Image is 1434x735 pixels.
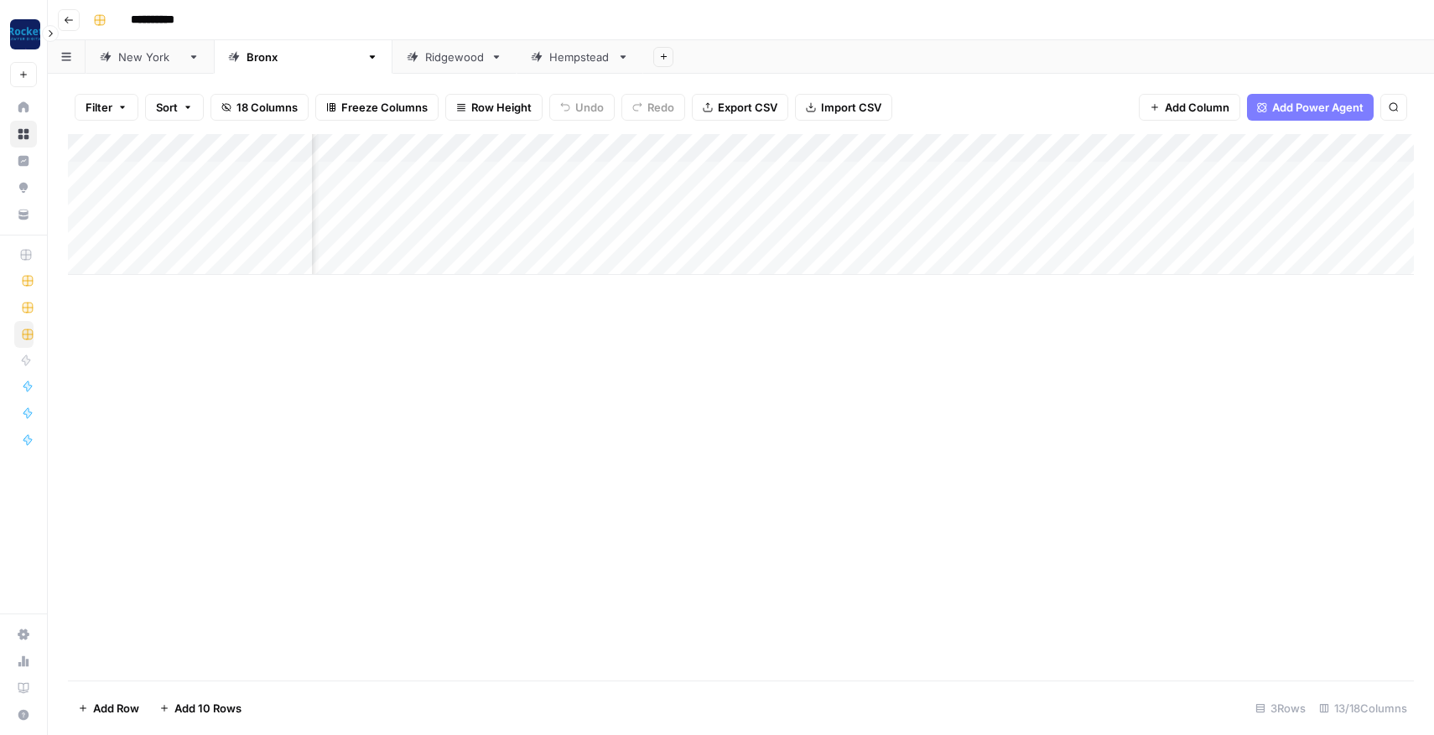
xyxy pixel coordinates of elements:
span: Add Power Agent [1272,99,1364,116]
button: 18 Columns [210,94,309,121]
span: Add Column [1165,99,1229,116]
span: Undo [575,99,604,116]
div: 3 Rows [1249,695,1312,722]
button: Add Power Agent [1247,94,1374,121]
a: Home [10,94,37,121]
a: [US_STATE] [86,40,214,74]
span: Filter [86,99,112,116]
button: Add Row [68,695,149,722]
a: Ridgewood [392,40,517,74]
button: Freeze Columns [315,94,439,121]
div: Hempstead [549,49,610,65]
a: Browse [10,121,37,148]
button: Filter [75,94,138,121]
a: Hempstead [517,40,643,74]
span: Import CSV [821,99,881,116]
button: Row Height [445,94,543,121]
span: Row Height [471,99,532,116]
a: [GEOGRAPHIC_DATA] [214,40,392,74]
button: Undo [549,94,615,121]
button: Redo [621,94,685,121]
button: Export CSV [692,94,788,121]
a: Opportunities [10,174,37,201]
a: Usage [10,648,37,675]
div: [US_STATE] [118,49,181,65]
span: Add Row [93,700,139,717]
button: Add 10 Rows [149,695,252,722]
span: Freeze Columns [341,99,428,116]
button: Help + Support [10,701,37,728]
a: Insights [10,148,37,174]
div: Ridgewood [425,49,484,65]
a: Learning Hub [10,675,37,701]
a: Settings [10,621,37,648]
a: Your Data [10,201,37,228]
span: Export CSV [718,99,777,116]
div: 13/18 Columns [1312,695,1414,722]
button: Import CSV [795,94,892,121]
img: Rocket Pilots Logo [10,19,40,49]
span: Add 10 Rows [174,700,242,717]
button: Sort [145,94,204,121]
button: Add Column [1139,94,1240,121]
span: Redo [647,99,674,116]
span: 18 Columns [236,99,298,116]
div: [GEOGRAPHIC_DATA] [247,49,360,65]
span: Sort [156,99,178,116]
button: Workspace: Rocket Pilots [10,13,37,55]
